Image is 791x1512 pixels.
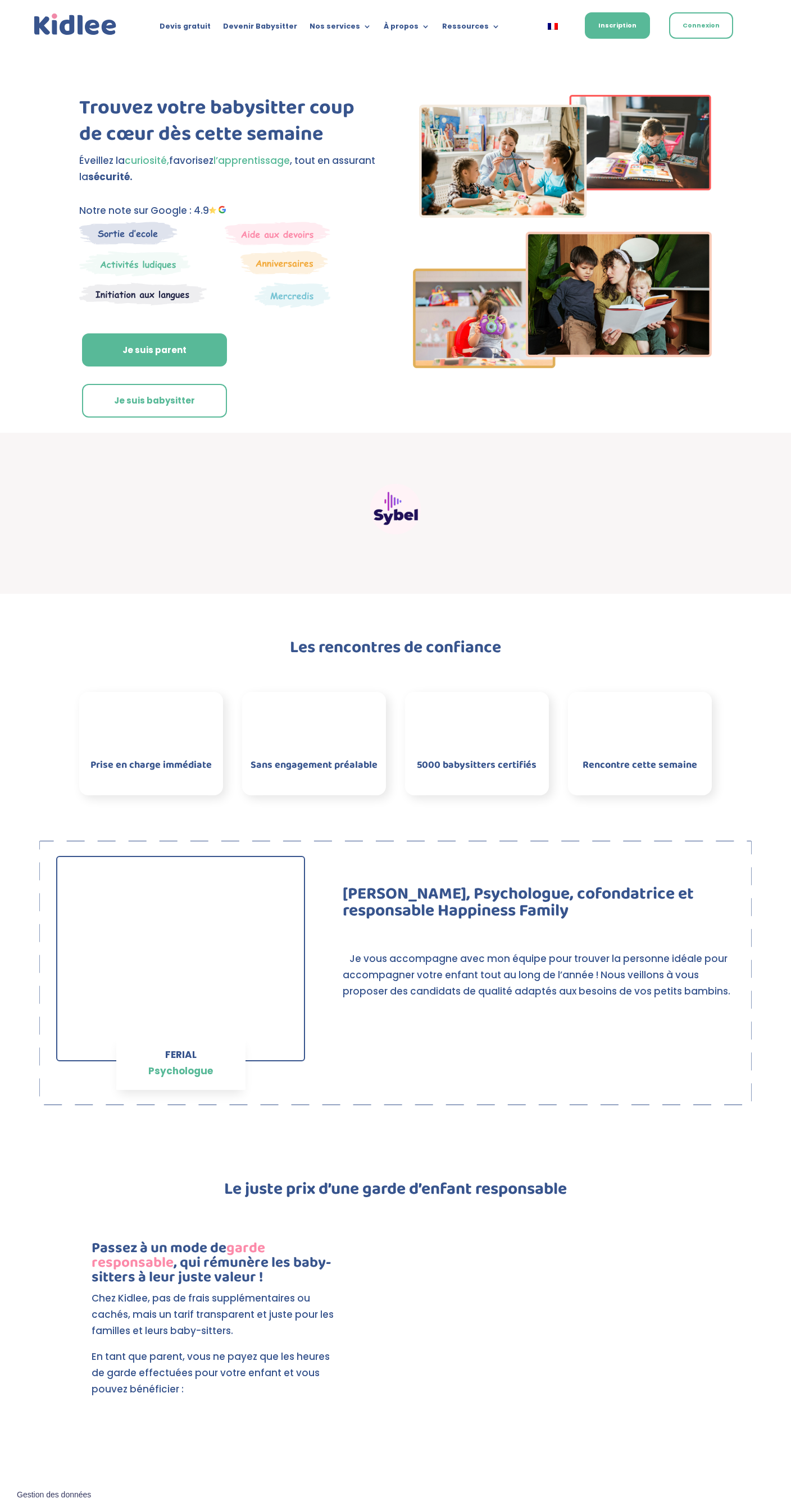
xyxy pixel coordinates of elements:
span: Prise en charge immédiate [90,757,212,773]
h3: Passez à un mode de , qui rémunère les baby-sitters à leur juste valeur ! [92,1241,338,1290]
h2: [PERSON_NAME], Psychologue, cofondatrice et responsable Happiness Family [343,886,735,925]
img: Mercredi [79,251,190,277]
p: Notre note sur Google : 4.9 [79,203,378,219]
a: Kidlee Logo [31,11,119,38]
img: logo_kidlee_bleu [31,11,119,38]
a: Nos services [310,22,371,35]
span: curiosité, [125,154,169,167]
a: Ressources [442,22,500,35]
span: garde responsable [92,1236,265,1275]
h2: Les rencontres de confiance [92,639,699,662]
span: Rencontre cette semaine [583,757,697,773]
h1: Trouvez votre babysitter coup de cœur dès cette semaine [79,95,378,153]
a: Devenir Babysitter [223,22,297,35]
a: Devis gratuit [160,22,211,35]
a: Je suis parent [82,333,227,367]
p: Je vous accompagne avec mon équipe pour trouver la personne idéale pour accompagner votre enfant ... [343,951,735,1016]
p: Chez Kidlee, pas de frais supplémentaires ou cachés, mais un tarif transparent et juste pour les ... [92,1290,338,1349]
img: weekends [225,222,330,245]
img: Français [548,23,558,30]
h2: Le juste prix d’une garde d’enfant responsable [79,1181,712,1203]
img: IMG_5058 [57,857,304,1060]
img: Thematique [254,282,330,308]
img: Imgs-2 [413,95,712,369]
p: En tant que parent, vous ne payez que les heures de garde effectuées pour votre enfant et vous po... [92,1349,338,1398]
a: Connexion [669,12,733,39]
span: Sans engagement préalable [251,757,378,773]
strong: sécurité. [88,170,133,184]
img: Sybel [370,484,421,534]
img: Anniversaire [240,251,328,274]
p: Éveillez la favorisez , tout en assurant la [79,153,378,185]
img: Sortie decole [79,222,178,245]
p: FERIAL [139,1047,223,1079]
a: Inscription [585,12,650,39]
img: Atelier thematique [79,282,207,306]
button: Gestion des données [10,1483,98,1507]
span: l’apprentissage [213,154,290,167]
span: Gestion des données [17,1490,91,1500]
a: Je suis babysitter [82,384,227,418]
a: À propos [384,22,430,35]
span: 5000 babysitters certifiés [417,757,537,773]
img: Aides kidlee CAF [92,1423,260,1473]
span: Psychologue [148,1064,213,1078]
